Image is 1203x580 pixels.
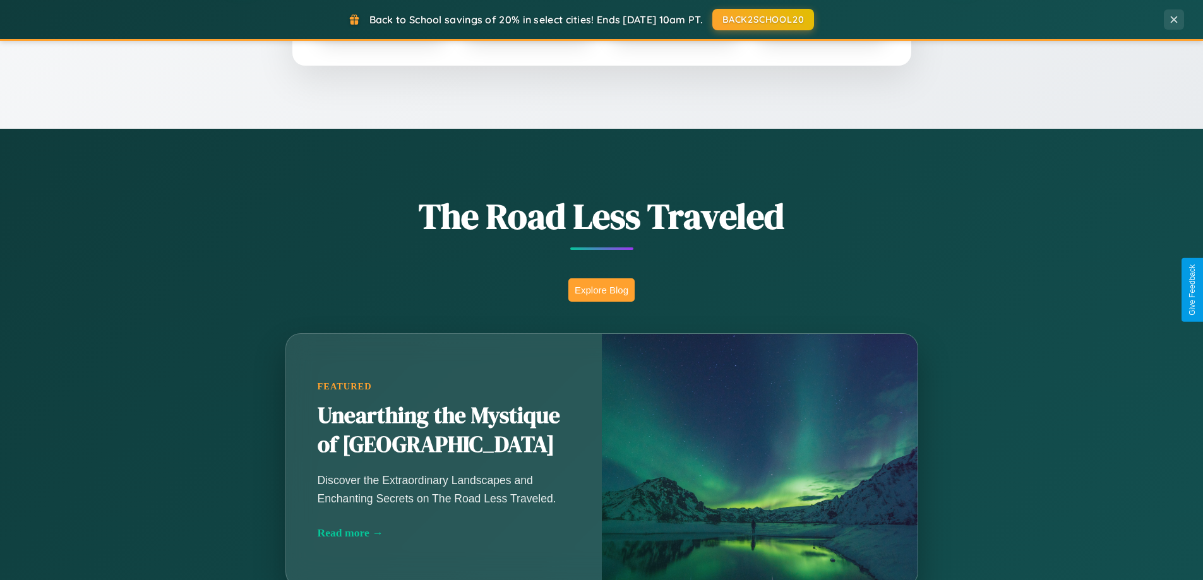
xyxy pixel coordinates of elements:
[318,526,570,540] div: Read more →
[223,192,981,240] h1: The Road Less Traveled
[1188,264,1197,316] div: Give Feedback
[568,278,635,302] button: Explore Blog
[712,9,814,30] button: BACK2SCHOOL20
[318,381,570,392] div: Featured
[318,471,570,507] p: Discover the Extraordinary Landscapes and Enchanting Secrets on The Road Less Traveled.
[318,401,570,459] h2: Unearthing the Mystique of [GEOGRAPHIC_DATA]
[369,13,703,26] span: Back to School savings of 20% in select cities! Ends [DATE] 10am PT.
